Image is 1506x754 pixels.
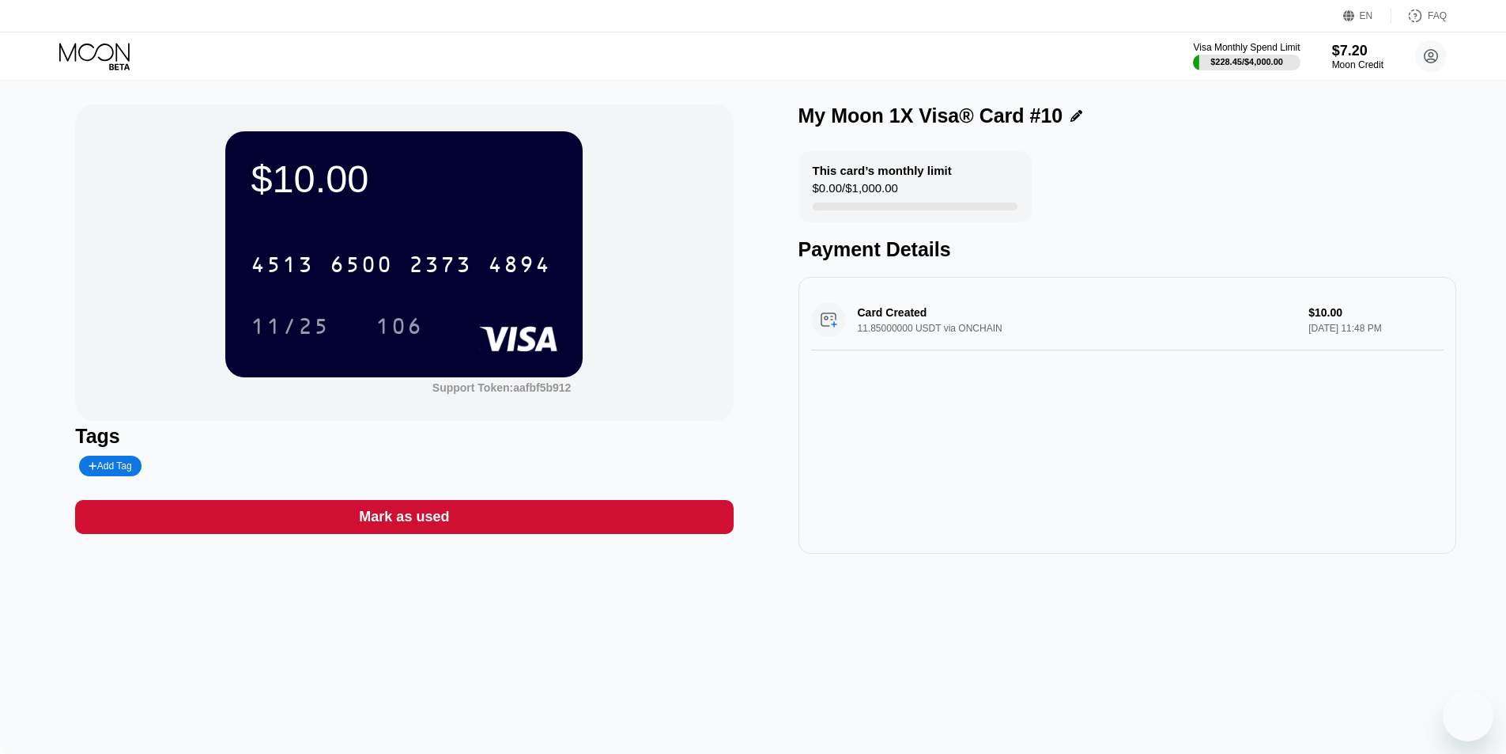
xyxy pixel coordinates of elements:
div: Moon Credit [1332,59,1383,70]
div: FAQ [1391,8,1447,24]
div: $10.00 [251,157,557,201]
div: My Moon 1X Visa® Card #10 [798,104,1063,127]
div: Tags [75,425,733,448]
div: EN [1343,8,1391,24]
div: 106 [376,316,423,341]
div: 4513650023734894 [241,244,561,284]
div: $0.00 / $1,000.00 [813,181,898,203]
div: 11/25 [239,306,342,346]
div: 2373 [409,254,472,279]
div: 4513 [251,254,314,279]
div: $7.20Moon Credit [1332,43,1383,70]
div: This card’s monthly limit [813,164,952,177]
div: Mark as used [75,500,733,534]
div: $7.20 [1332,43,1383,59]
div: EN [1360,10,1373,21]
div: FAQ [1428,10,1447,21]
div: Add Tag [79,456,141,476]
div: Visa Monthly Spend Limit$228.45/$4,000.00 [1193,42,1300,70]
div: 11/25 [251,316,330,341]
div: Payment Details [798,238,1456,261]
div: Support Token: aafbf5b912 [432,381,572,394]
div: Add Tag [89,460,131,472]
iframe: Button to launch messaging window [1443,691,1493,741]
div: 106 [364,306,435,346]
div: 4894 [488,254,551,279]
div: 6500 [330,254,393,279]
div: Support Token:aafbf5b912 [432,381,572,394]
div: $228.45 / $4,000.00 [1210,57,1283,66]
div: Mark as used [359,508,449,526]
div: Visa Monthly Spend Limit [1193,42,1300,53]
